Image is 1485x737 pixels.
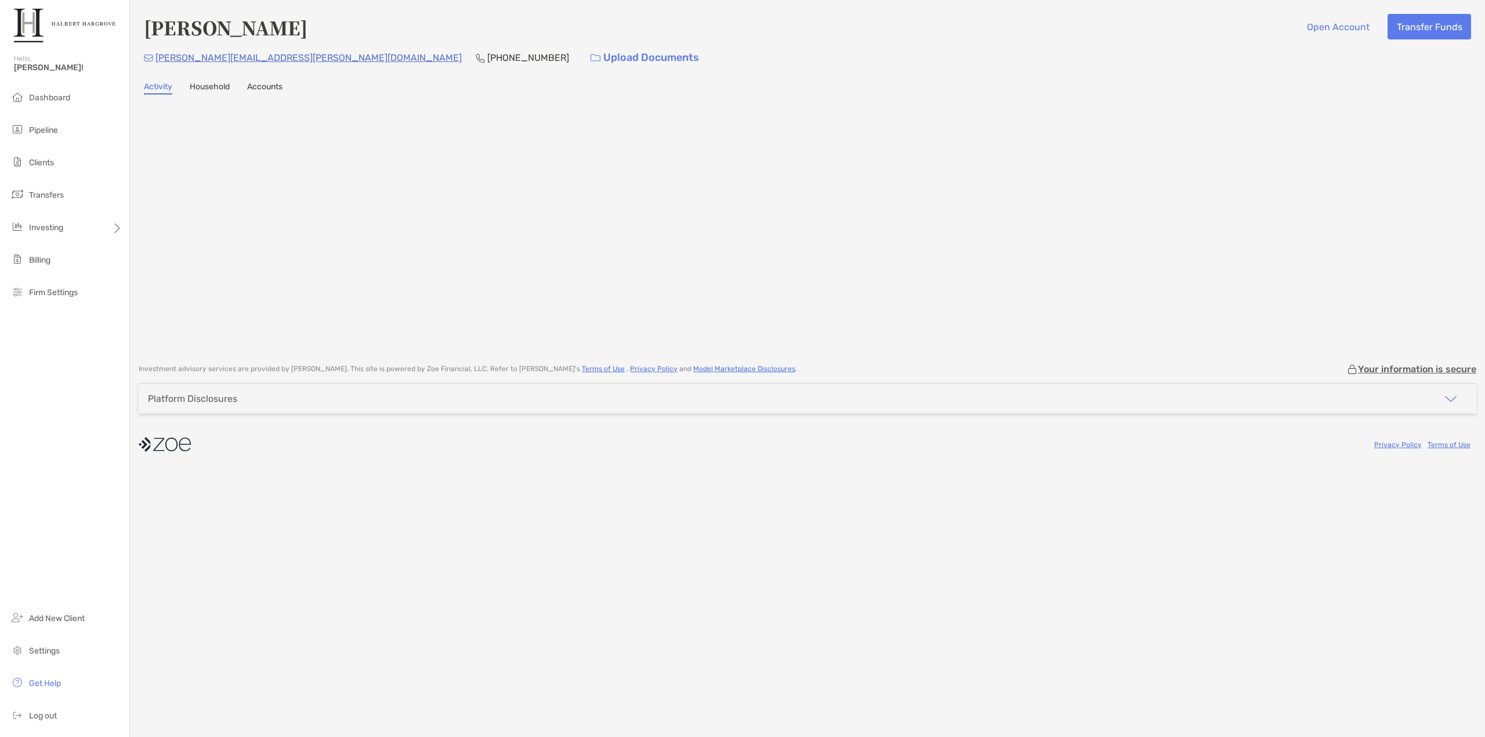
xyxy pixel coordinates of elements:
span: [PERSON_NAME]! [14,63,122,72]
span: Clients [29,158,54,168]
img: billing icon [10,252,24,266]
a: Privacy Policy [1374,441,1422,449]
a: Privacy Policy [630,365,678,373]
img: button icon [591,54,600,62]
img: get-help icon [10,676,24,689]
span: Transfers [29,190,64,200]
img: pipeline icon [10,122,24,136]
span: Add New Client [29,613,85,623]
img: firm-settings icon [10,285,24,299]
p: [PHONE_NUMBER] [487,50,569,65]
span: Settings [29,646,60,656]
span: Firm Settings [29,288,78,297]
p: Investment advisory services are provided by [PERSON_NAME] . This site is powered by Zoe Financia... [139,365,797,373]
a: Upload Documents [583,45,707,70]
a: Model Marketplace Disclosures [693,365,795,373]
img: settings icon [10,643,24,657]
img: investing icon [10,220,24,234]
img: add_new_client icon [10,611,24,625]
img: company logo [139,431,191,458]
img: transfers icon [10,187,24,201]
a: Terms of Use [582,365,625,373]
span: Log out [29,711,57,721]
span: Get Help [29,678,61,688]
img: Phone Icon [476,53,485,63]
img: Email Icon [144,55,153,61]
a: Household [190,82,230,95]
button: Transfer Funds [1388,14,1471,39]
img: Zoe Logo [14,5,115,46]
a: Accounts [247,82,282,95]
span: Investing [29,223,63,233]
button: Open Account [1298,14,1378,39]
img: logout icon [10,708,24,722]
img: icon arrow [1444,392,1458,406]
span: Billing [29,255,50,265]
div: Platform Disclosures [148,393,237,404]
a: Activity [144,82,172,95]
p: Your information is secure [1358,364,1476,375]
img: dashboard icon [10,90,24,104]
span: Dashboard [29,93,70,103]
img: clients icon [10,155,24,169]
span: Pipeline [29,125,58,135]
h4: [PERSON_NAME] [144,14,307,41]
p: [PERSON_NAME][EMAIL_ADDRESS][PERSON_NAME][DOMAIN_NAME] [155,50,462,65]
a: Terms of Use [1428,441,1470,449]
